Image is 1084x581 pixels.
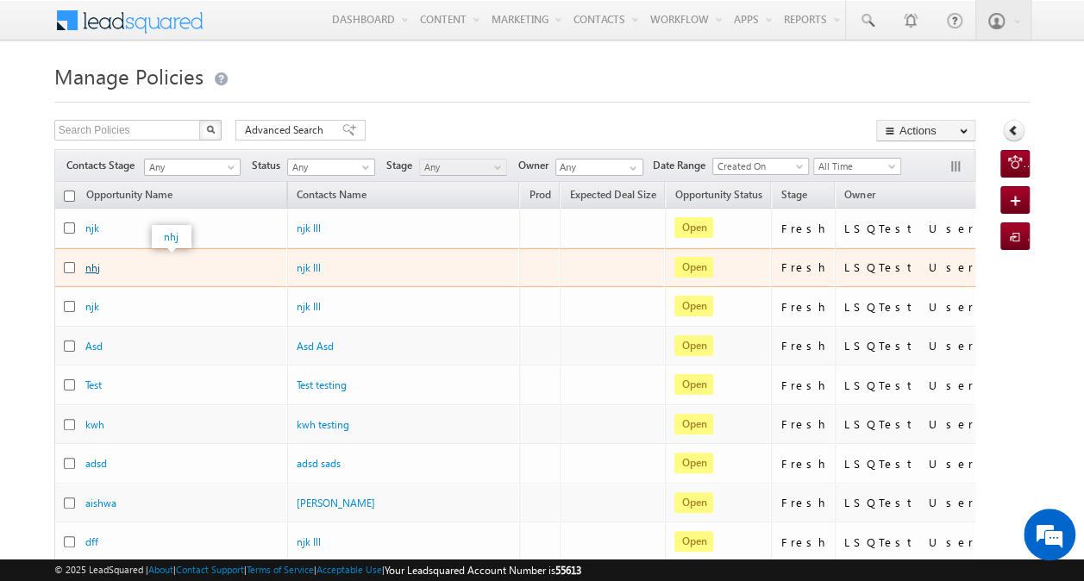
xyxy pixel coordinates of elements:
[561,185,664,208] a: Expected Deal Size
[297,340,334,353] a: Asd Asd
[385,564,581,577] span: Your Leadsquared Account Number is
[666,185,770,208] a: Opportunity Status
[206,125,215,134] img: Search
[85,497,116,509] a: aishwa
[876,120,975,141] button: Actions
[569,188,655,201] span: Expected Deal Size
[85,535,98,548] a: dff
[245,122,329,138] span: Advanced Search
[844,456,973,472] div: LSQTest User
[85,222,99,234] a: njk
[85,378,102,391] a: Test
[297,457,341,470] a: adsd sads
[674,217,713,238] span: Open
[844,495,973,510] div: LSQTest User
[66,158,141,173] span: Contacts Stage
[780,456,827,472] div: Fresh
[518,158,555,173] span: Owner
[713,159,803,174] span: Created On
[780,299,827,315] div: Fresh
[844,378,973,393] div: LSQTest User
[780,188,806,201] span: Stage
[164,230,179,243] a: nhj
[555,564,581,577] span: 55613
[674,414,713,434] span: Open
[780,378,827,393] div: Fresh
[85,457,107,470] a: adsd
[674,374,713,395] span: Open
[148,564,173,575] a: About
[780,534,827,550] div: Fresh
[529,188,550,201] span: Prod
[844,416,973,432] div: LSQTest User
[712,158,809,175] a: Created On
[674,492,713,513] span: Open
[772,185,815,208] a: Stage
[54,62,204,90] span: Manage Policies
[86,188,172,201] span: Opportunity Name
[54,562,581,578] span: © 2025 LeadSquared | | | | |
[844,338,973,353] div: LSQTest User
[780,495,827,510] div: Fresh
[674,335,713,356] span: Open
[247,564,314,575] a: Terms of Service
[620,159,642,177] a: Show All Items
[386,158,419,173] span: Stage
[674,531,713,552] span: Open
[297,222,321,234] a: njk lll
[144,159,241,176] a: Any
[780,221,827,236] div: Fresh
[844,221,973,236] div: LSQTest User
[85,418,104,431] a: kwh
[288,185,375,208] span: Contacts Name
[297,300,321,313] a: njk lll
[288,159,370,175] span: Any
[78,185,181,208] a: Opportunity Name
[814,159,896,174] span: All Time
[176,564,244,575] a: Contact Support
[780,259,827,275] div: Fresh
[780,338,827,353] div: Fresh
[85,340,103,353] a: Asd
[316,564,382,575] a: Acceptable Use
[844,188,874,201] span: Owner
[85,300,99,313] a: njk
[252,158,287,173] span: Status
[555,159,643,176] input: Type to Search
[297,535,321,548] a: njk lll
[844,299,973,315] div: LSQTest User
[64,191,75,202] input: Check all records
[297,497,375,509] a: [PERSON_NAME]
[287,159,375,176] a: Any
[297,261,321,274] a: njk lll
[780,416,827,432] div: Fresh
[297,418,349,431] a: kwh testing
[420,159,502,175] span: Any
[419,159,507,176] a: Any
[844,259,973,275] div: LSQTest User
[844,534,973,550] div: LSQTest User
[674,257,713,278] span: Open
[145,159,235,175] span: Any
[85,261,100,274] a: nhj
[813,158,901,175] a: All Time
[674,296,713,316] span: Open
[653,158,712,173] span: Date Range
[297,378,347,391] a: Test testing
[674,453,713,473] span: Open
